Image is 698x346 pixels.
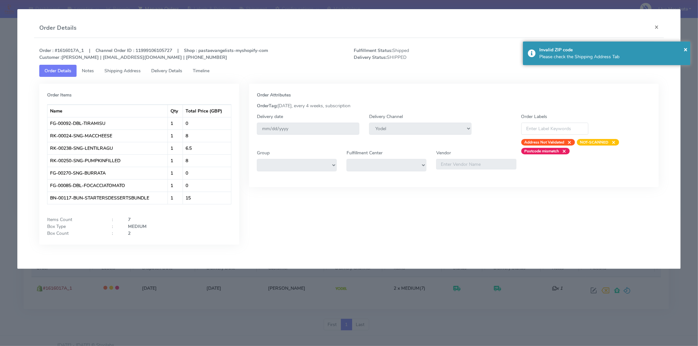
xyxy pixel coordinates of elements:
td: RK-00250-SNG-PUMPKINFILLED [47,154,168,167]
strong: Order : #1616017A_1 | Channel Order ID : 11999106105727 | Shop : pastaevangelists-myshopify-com [... [39,47,268,61]
td: FG-00092-DBL-TIRAMISU [47,117,168,130]
span: Delivery Details [151,68,182,74]
td: 8 [183,154,231,167]
div: Box Count [42,230,107,237]
span: Shipped SHIPPED [349,47,506,61]
td: 0 [183,179,231,192]
label: Delivery date [257,113,283,120]
strong: Fulfillment Status: [354,47,392,54]
strong: NOT-SCANNED [580,140,609,145]
td: 0 [183,167,231,179]
span: × [559,148,566,154]
td: 1 [168,154,183,167]
strong: Customer : [39,54,62,61]
div: [DATE], every 4 weeks, subscription [252,102,656,109]
td: 8 [183,130,231,142]
span: Notes [82,68,94,74]
td: 1 [168,192,183,204]
h4: Order Details [39,24,77,32]
td: 1 [168,117,183,130]
strong: OrderTag: [257,103,277,109]
span: Shipping Address [104,68,141,74]
button: Close [684,44,688,54]
div: Invalid ZIP code [539,46,686,53]
span: Order Details [45,68,71,74]
div: Box Type [42,223,107,230]
td: 6.5 [183,142,231,154]
div: Please check the Shipping Address Tab [539,53,686,60]
strong: Postcode mismatch [525,148,559,154]
strong: 2 [128,230,131,236]
strong: Order Items [47,92,72,98]
strong: Address Not Validated [525,140,564,145]
span: × [564,139,572,146]
td: 0 [183,117,231,130]
label: Vendor [436,149,451,156]
input: Enter Label Keywords [521,123,589,135]
strong: 7 [128,216,131,223]
label: Group [257,149,270,156]
label: Order Labels [521,113,547,120]
td: BN-00117-BUN-STARTERSDESSERTSBUNDLE [47,192,168,204]
label: Fulfillment Center [347,149,383,156]
td: 1 [168,167,183,179]
span: × [609,139,616,146]
td: 1 [168,179,183,192]
div: : [107,216,123,223]
td: RK-00024-SNG-MACCHEESE [47,130,168,142]
div: : [107,230,123,237]
strong: Order Attributes [257,92,291,98]
strong: MEDIUM [128,223,147,230]
div: Items Count [42,216,107,223]
td: FG-00270-SNG-BURRATA [47,167,168,179]
th: Qty [168,105,183,117]
th: Total Price (GBP) [183,105,231,117]
td: FG-00085-DBL-FOCACCIATOMATO [47,179,168,192]
td: RK-00238-SNG-LENTILRAGU [47,142,168,154]
td: 15 [183,192,231,204]
input: Enter Vendor Name [436,159,516,169]
td: 1 [168,130,183,142]
th: Name [47,105,168,117]
div: : [107,223,123,230]
strong: Delivery Status: [354,54,387,61]
span: × [684,45,688,54]
td: 1 [168,142,183,154]
ul: Tabs [39,65,659,77]
label: Delivery Channel [369,113,403,120]
button: Close [649,18,664,36]
span: Timeline [193,68,209,74]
